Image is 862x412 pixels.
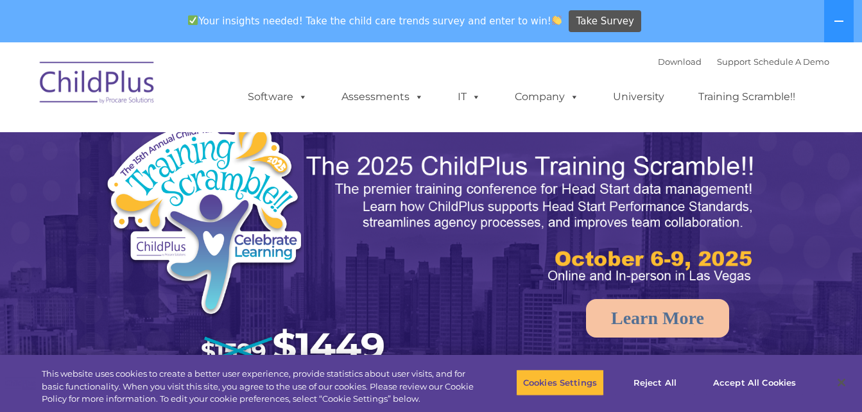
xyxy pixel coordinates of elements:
[569,10,641,33] a: Take Survey
[658,56,829,67] font: |
[445,84,494,110] a: IT
[615,369,695,396] button: Reject All
[586,299,729,338] a: Learn More
[178,137,233,147] span: Phone number
[235,84,320,110] a: Software
[717,56,751,67] a: Support
[600,84,677,110] a: University
[576,10,634,33] span: Take Survey
[42,368,474,406] div: This website uses cookies to create a better user experience, provide statistics about user visit...
[329,84,436,110] a: Assessments
[754,56,829,67] a: Schedule A Demo
[658,56,702,67] a: Download
[685,84,808,110] a: Training Scramble!!
[827,368,856,397] button: Close
[516,369,604,396] button: Cookies Settings
[706,369,803,396] button: Accept All Cookies
[552,15,562,25] img: 👏
[33,53,162,117] img: ChildPlus by Procare Solutions
[502,84,592,110] a: Company
[188,15,198,25] img: ✅
[183,8,567,33] span: Your insights needed! Take the child care trends survey and enter to win!
[178,85,218,94] span: Last name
